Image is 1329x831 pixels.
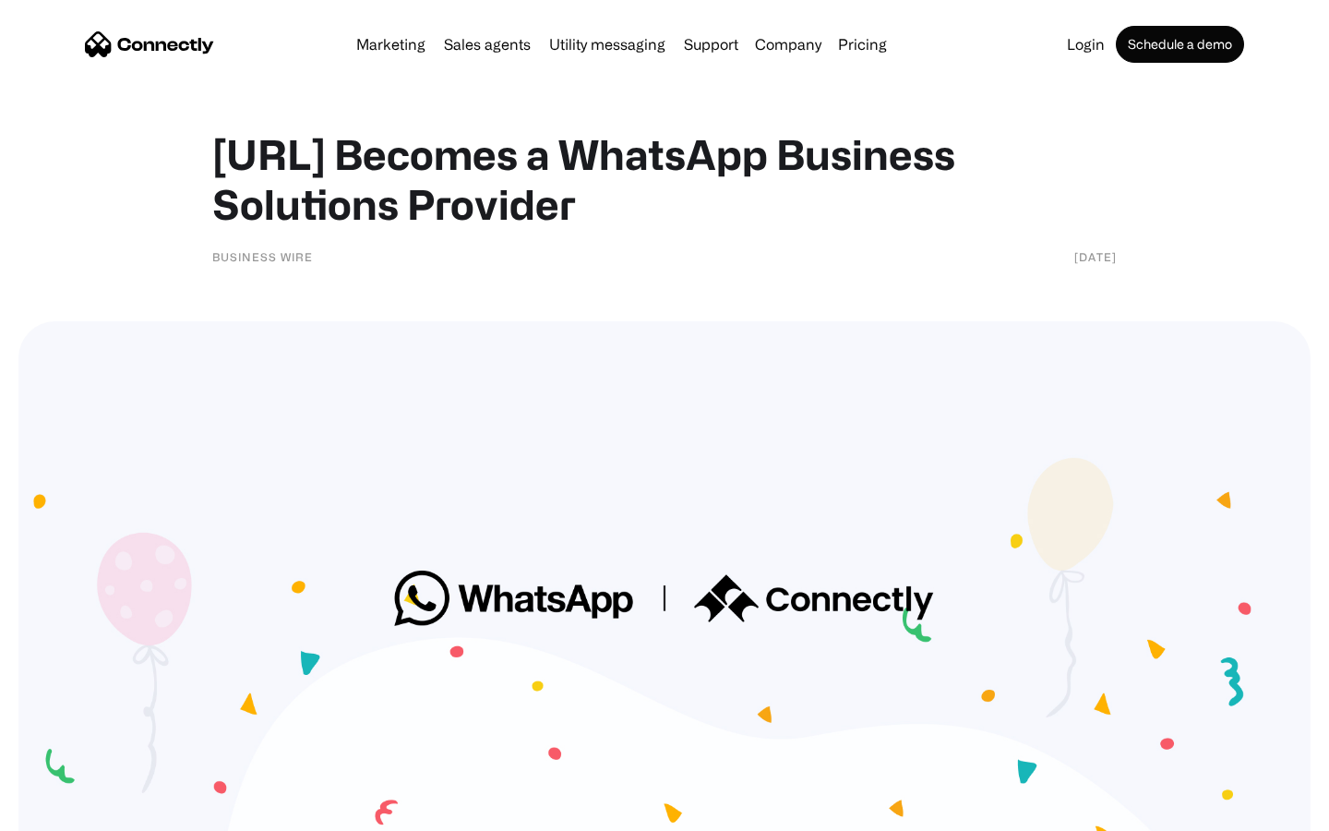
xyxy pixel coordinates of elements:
aside: Language selected: English [18,799,111,825]
ul: Language list [37,799,111,825]
a: Login [1060,37,1112,52]
a: Support [676,37,746,52]
a: Marketing [349,37,433,52]
a: Pricing [831,37,894,52]
h1: [URL] Becomes a WhatsApp Business Solutions Provider [212,129,1117,229]
div: Company [755,31,821,57]
a: home [85,30,214,58]
div: Business Wire [212,247,313,266]
div: [DATE] [1074,247,1117,266]
a: Schedule a demo [1116,26,1244,63]
a: Utility messaging [542,37,673,52]
div: Company [749,31,827,57]
a: Sales agents [437,37,538,52]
